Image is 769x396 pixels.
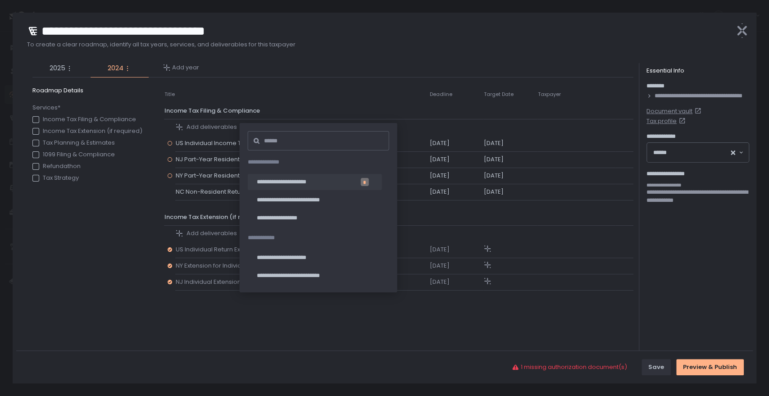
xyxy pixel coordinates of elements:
span: US Individual Income Tax Return [176,139,272,147]
input: Search for option [671,148,730,157]
div: [DATE] [429,172,482,180]
th: Taxpayer [537,86,615,103]
th: Target Date [483,86,537,103]
div: [DATE] [429,155,482,164]
span: US Individual Return Extension [176,246,265,254]
span: Income Tax Filing & Compliance [164,106,260,115]
div: [DATE] [429,139,482,147]
span: NY Extension for Individuals [176,262,257,270]
div: Essential Info [646,67,749,75]
div: [DATE] [429,188,482,196]
div: Search for option [647,143,749,163]
div: Preview & Publish [683,363,737,371]
span: Income Tax Extension (if required) [164,213,265,221]
span: [DATE] [483,187,503,196]
th: Title [164,86,175,103]
span: Add deliverables [187,229,237,237]
a: Tax profile [646,117,749,125]
span: 1 missing authorization document(s) [521,363,627,371]
span: NJ Part-Year Resident Return [176,155,264,164]
button: Preview & Publish [676,359,744,375]
button: Clear Selected [731,150,735,155]
span: NY Part-Year Resident Return [176,172,264,180]
div: Save [648,363,664,371]
button: Save [642,359,671,375]
span: [DATE] [483,139,503,147]
span: NJ Individual Extension Payment [176,278,272,286]
span: [DATE] [483,155,503,164]
span: 2025 [50,63,65,73]
div: [DATE] [429,278,482,286]
button: Add year [163,64,199,72]
div: [DATE] [429,262,482,270]
span: To create a clear roadmap, identify all tax years, services, and deliverables for this taxpayer [27,41,728,49]
span: NC Non-Resident Return [176,188,250,196]
span: Roadmap Details [32,86,146,95]
th: Deadline [429,86,483,103]
span: 2024 [108,63,123,73]
span: Services* [32,104,60,112]
span: [DATE] [483,171,503,180]
span: Add deliverables [187,123,237,131]
a: Document vault [646,107,749,115]
div: [DATE] [429,246,482,254]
